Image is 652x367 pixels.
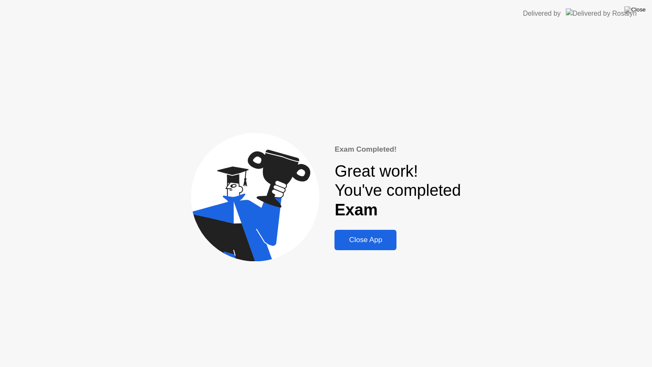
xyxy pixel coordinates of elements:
[334,201,377,219] b: Exam
[337,236,394,244] div: Close App
[334,230,396,250] button: Close App
[334,144,461,155] div: Exam Completed!
[624,6,646,13] img: Close
[334,162,461,220] div: Great work! You've completed
[523,8,561,19] div: Delivered by
[566,8,637,18] img: Delivered by Rosalyn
